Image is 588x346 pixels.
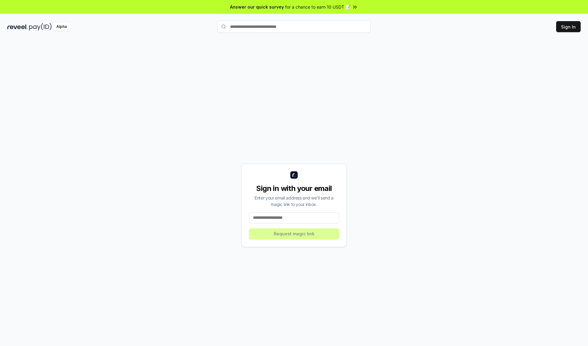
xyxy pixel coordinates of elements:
span: for a chance to earn 10 USDT 📝 [285,4,351,10]
div: Sign in with your email [249,184,339,193]
div: Enter your email address and we’ll send a magic link to your inbox. [249,195,339,207]
img: pay_id [29,23,52,31]
button: Sign In [556,21,581,32]
img: reveel_dark [7,23,28,31]
div: Alpha [53,23,70,31]
span: Answer our quick survey [230,4,284,10]
img: logo_small [290,171,298,179]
